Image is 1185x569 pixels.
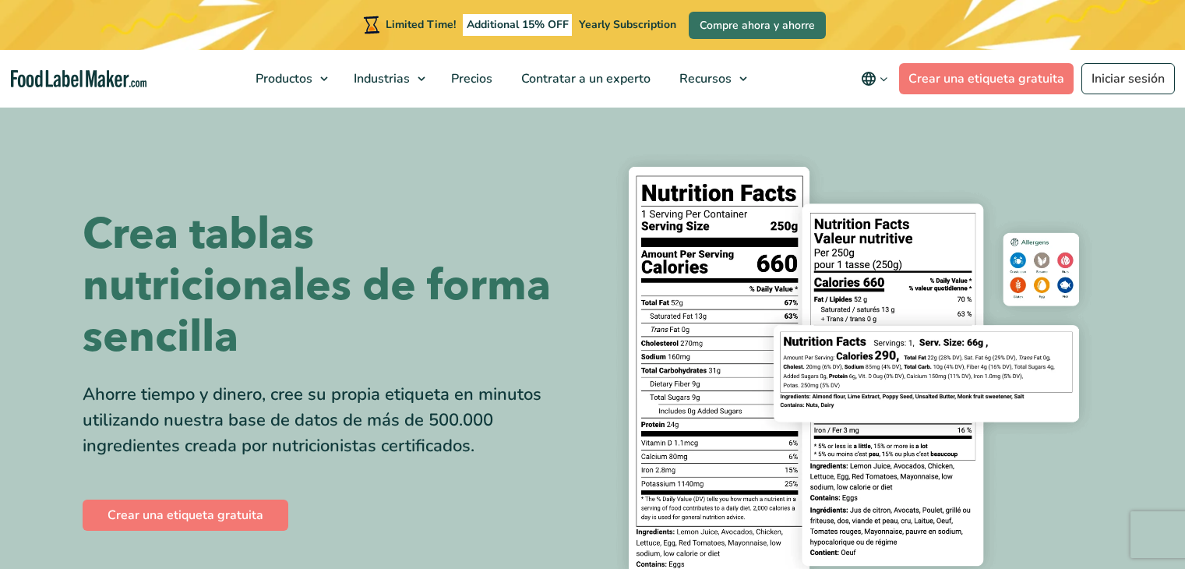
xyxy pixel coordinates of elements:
a: Recursos [665,50,755,108]
span: Yearly Subscription [579,17,676,32]
span: Productos [251,70,314,87]
span: Recursos [675,70,733,87]
a: Crear una etiqueta gratuita [899,63,1074,94]
span: Industrias [349,70,411,87]
a: Precios [437,50,503,108]
a: Iniciar sesión [1081,63,1175,94]
span: Limited Time! [386,17,456,32]
a: Industrias [340,50,433,108]
span: Additional 15% OFF [463,14,573,36]
span: Contratar a un experto [517,70,652,87]
a: Contratar a un experto [507,50,661,108]
h1: Crea tablas nutricionales de forma sencilla [83,209,581,363]
a: Compre ahora y ahorre [689,12,826,39]
span: Precios [446,70,494,87]
a: Productos [242,50,336,108]
div: Ahorre tiempo y dinero, cree su propia etiqueta en minutos utilizando nuestra base de datos de má... [83,382,581,459]
a: Crear una etiqueta gratuita [83,500,288,531]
